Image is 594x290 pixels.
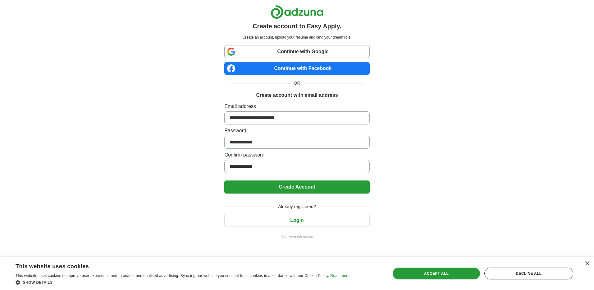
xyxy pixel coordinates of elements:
[256,91,338,99] h1: Create account with email address
[585,261,589,266] div: Close
[226,35,368,40] p: Create an account, upload your resume and land your dream role.
[224,103,369,110] label: Email address
[16,279,350,285] div: Show details
[330,274,350,278] a: Read more, opens a new window
[224,45,369,58] a: Continue with Google
[271,5,323,19] img: Adzuna logo
[274,203,319,210] span: Already registered?
[224,217,369,223] a: Login
[224,151,369,159] label: Confirm password
[224,62,369,75] a: Continue with Facebook
[393,268,480,279] div: Accept all
[253,21,341,31] h1: Create account to Easy Apply.
[16,261,334,270] div: This website uses cookies
[224,234,369,240] a: Return to job advert
[23,280,53,285] span: Show details
[224,127,369,134] label: Password
[290,80,304,87] span: OR
[16,274,329,278] span: This website uses cookies to improve user experience and to enable personalised advertising. By u...
[484,268,573,279] div: Decline all
[224,214,369,227] button: Login
[224,180,369,194] button: Create Account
